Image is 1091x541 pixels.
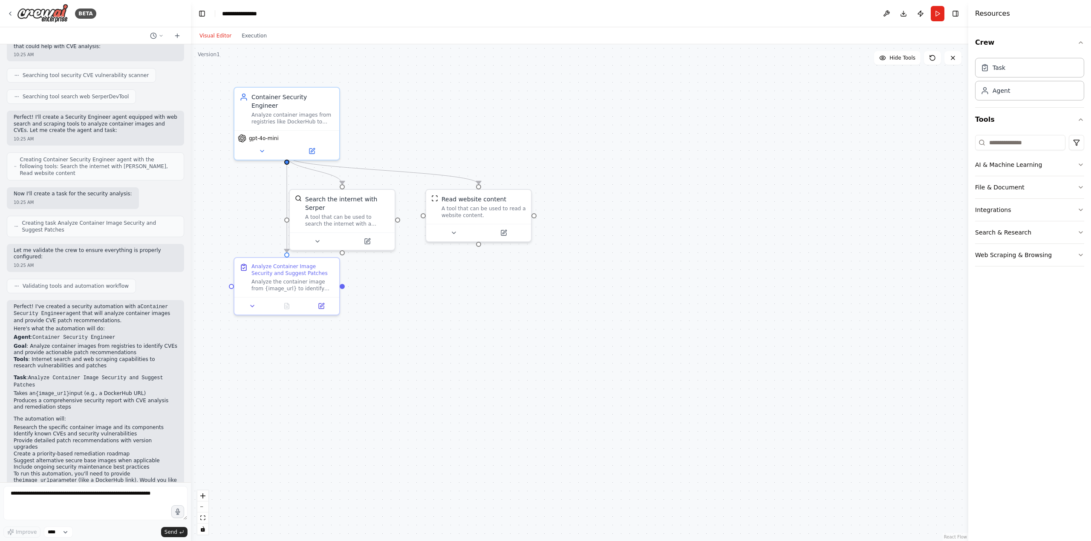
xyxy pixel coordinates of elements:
button: AI & Machine Learning [975,154,1084,176]
p: Perfect! I'll create a Security Engineer agent equipped with web search and scraping tools to ana... [14,114,177,134]
span: Creating task Analyze Container Image Security and Suggest Patches [22,220,177,233]
li: Produces a comprehensive security report with CVE analysis and remediation steps [14,398,177,411]
span: Searching tool search web SerperDevTool [23,93,129,100]
div: SerperDevToolSearch the internet with SerperA tool that can be used to search the internet with a... [289,189,395,251]
span: Validating tools and automation workflow [23,283,129,289]
img: Logo [17,4,68,23]
span: Hide Tools [889,54,915,61]
div: Analyze container images from registries like DockerHub to identify CVEs and security vulnerabili... [251,112,334,125]
button: zoom out [197,501,208,512]
button: Hide right sidebar [950,8,961,20]
button: Search & Research [975,221,1084,243]
span: gpt-4o-mini [249,135,279,142]
button: Web Scraping & Browsing [975,244,1084,266]
p: Now I'll create a task for the security analysis: [14,191,132,198]
code: Container Security Engineer [32,335,115,341]
p: Let me validate the crew to ensure everything is properly configured: [14,247,177,260]
div: Analyze Container Image Security and Suggest Patches [251,263,334,277]
g: Edge from 853485a6-5f23-4cd9-b810-e1ca911c5831 to 0513391a-307e-4a48-8c5e-ccf46bf9c0ad [283,156,346,184]
p: Here's what the automation will do: [14,326,177,332]
button: No output available [269,301,305,311]
span: Improve [16,529,37,535]
div: React Flow controls [197,490,208,535]
div: Read website content [442,195,506,203]
img: ScrapeWebsiteTool [431,195,438,202]
div: A tool that can be used to search the internet with a search_query. Supports different search typ... [305,214,390,227]
button: Crew [975,31,1084,54]
div: Search the internet with Serper [305,195,390,212]
strong: Agent [14,334,31,340]
g: Edge from 853485a6-5f23-4cd9-b810-e1ca911c5831 to 2d1e5ace-975f-4e1a-9fac-8098676a4bb6 [283,156,291,252]
div: 10:25 AM [14,52,177,58]
button: Execution [237,31,272,41]
div: Crew [975,54,1084,107]
li: : Analyze container images from registries to identify CVEs and provide actionable patch recommen... [14,343,177,356]
nav: breadcrumb [222,9,265,18]
button: Send [161,527,188,537]
strong: Task [14,375,26,381]
a: React Flow attribution [944,535,967,539]
button: Click to speak your automation idea [171,505,184,518]
li: Include ongoing security maintenance best practices [14,464,177,471]
div: BETA [75,9,96,19]
p: To run this automation, you'll need to provide the parameter (like a DockerHub link). Would you l... [14,471,177,491]
button: Start a new chat [170,31,184,41]
strong: Tools [14,356,28,362]
div: Analyze Container Image Security and Suggest PatchesAnalyze the container image from {image_url} ... [234,257,340,315]
li: Takes an input (e.g., a DockerHub URL) [14,390,177,398]
button: Visual Editor [194,31,237,41]
button: Open in side panel [288,146,336,156]
div: 10:25 AM [14,136,177,142]
button: Improve [3,527,40,538]
div: Container Security EngineerAnalyze container images from registries like DockerHub to identify CV... [234,87,340,160]
code: {image_url} [36,391,69,397]
li: Suggest alternative secure base images when applicable [14,458,177,464]
p: The automation will: [14,416,177,423]
li: Provide detailed patch recommendations with version upgrades [14,438,177,451]
div: 10:25 AM [14,199,132,206]
button: Integrations [975,199,1084,221]
img: SerperDevTool [295,195,302,202]
button: Open in side panel [479,228,528,238]
div: ScrapeWebsiteToolRead website contentA tool that can be used to read a website content. [425,189,532,242]
button: Switch to previous chat [147,31,167,41]
li: Research the specific container image and its components [14,424,177,431]
div: Agent [993,86,1010,95]
div: A tool that can be used to read a website content. [442,205,526,219]
span: Searching tool security CVE vulnerability scanner [23,72,149,79]
li: Identify known CVEs and security vulnerabilities [14,431,177,438]
p: : [14,334,177,341]
p: : [14,375,177,389]
button: Open in side panel [343,236,391,246]
button: fit view [197,512,208,524]
code: image_url [22,478,50,484]
span: Creating Container Security Engineer agent with the following tools: Search the internet with [PE... [20,156,177,177]
button: Open in side panel [306,301,336,311]
div: Tools [975,132,1084,273]
div: Container Security Engineer [251,93,334,110]
div: 10:25 AM [14,262,177,269]
button: zoom in [197,490,208,501]
div: Analyze the container image from {image_url} to identify security vulnerabilities and CVEs. Resea... [251,278,334,292]
code: Analyze Container Image Security and Suggest Patches [14,375,163,388]
strong: Goal [14,343,26,349]
li: : Internet search and web scraping capabilities to research vulnerabilities and patches [14,356,177,369]
span: Send [165,529,177,535]
button: Hide left sidebar [196,8,208,20]
button: Hide Tools [874,51,921,65]
li: Create a priority-based remediation roadmap [14,451,177,458]
g: Edge from 853485a6-5f23-4cd9-b810-e1ca911c5831 to 0ce02697-7ab2-4ac5-9e6e-32ae88c10321 [283,156,483,184]
div: Version 1 [198,51,220,58]
button: File & Document [975,176,1084,198]
p: Perfect! I've created a security automation with a agent that will analyze container images and p... [14,303,177,324]
h4: Resources [975,9,1010,19]
div: Task [993,63,1005,72]
button: toggle interactivity [197,524,208,535]
button: Tools [975,108,1084,132]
